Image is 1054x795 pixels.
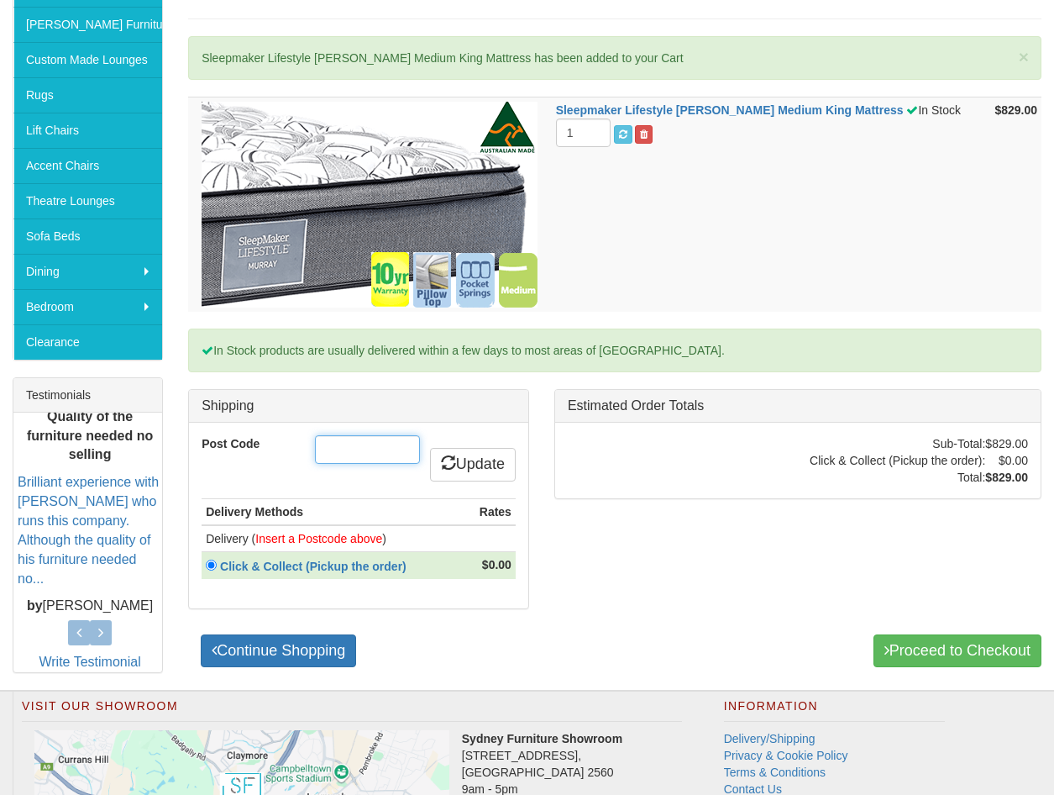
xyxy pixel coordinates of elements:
img: Sleepmaker Lifestyle Murray Medium King Mattress [202,102,537,308]
td: Sub-Total: [810,435,985,452]
a: Write Testimonial [39,655,140,669]
a: Clearance [13,324,162,360]
a: Sofa Beds [13,218,162,254]
a: Rugs [13,77,162,113]
a: Brilliant experience with [PERSON_NAME] who runs this company. Although the quality of his furnit... [18,475,159,585]
a: Continue Shopping [201,634,356,668]
h3: Estimated Order Totals [568,398,1028,413]
strong: Click & Collect (Pickup the order) [220,560,406,573]
a: Dining [13,254,162,289]
a: Update [430,448,516,482]
a: Sleepmaker Lifestyle [PERSON_NAME] Medium King Mattress [556,103,904,117]
a: Accent Chairs [13,148,162,183]
td: $829.00 [985,435,1028,452]
a: Privacy & Cookie Policy [724,749,848,762]
strong: Delivery Methods [206,505,303,519]
h2: Visit Our Showroom [22,700,682,722]
td: In Stock [552,97,988,313]
b: by [27,598,43,613]
td: $0.00 [985,452,1028,469]
a: Proceed to Checkout [873,634,1041,668]
div: Testimonials [13,378,162,413]
a: Bedroom [13,289,162,324]
button: × [1019,48,1029,66]
a: Click & Collect (Pickup the order) [217,560,416,573]
b: Quality of the furniture needed no selling [27,409,153,462]
strong: $829.00 [985,471,1028,484]
a: Lift Chairs [13,113,162,148]
strong: $0.00 [482,558,511,571]
td: Total: [810,469,985,486]
font: Insert a Postcode above [255,532,382,545]
strong: Sydney Furniture Showroom [462,732,622,745]
p: [PERSON_NAME] [18,597,162,616]
td: Click & Collect (Pickup the order): [810,452,985,469]
div: Sleepmaker Lifestyle [PERSON_NAME] Medium King Mattress has been added to your Cart [188,36,1041,80]
label: Post Code [189,435,302,452]
a: Theatre Lounges [13,183,162,218]
div: In Stock products are usually delivered within a few days to most areas of [GEOGRAPHIC_DATA]. [188,329,1041,372]
a: [PERSON_NAME] Furniture [13,7,162,42]
a: Delivery/Shipping [724,732,815,745]
a: Custom Made Lounges [13,42,162,77]
td: Delivery ( ) [202,525,466,552]
h3: Shipping [202,398,516,413]
a: Terms & Conditions [724,766,826,779]
h2: Information [724,700,946,722]
strong: $829.00 [994,103,1037,117]
strong: Rates [480,505,511,519]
